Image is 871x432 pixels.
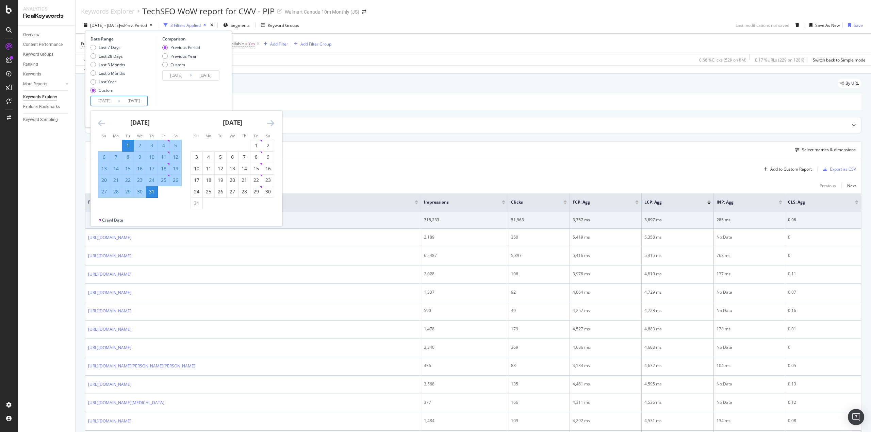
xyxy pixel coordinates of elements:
[158,165,169,172] div: 18
[845,20,863,31] button: Save
[203,165,214,172] div: 11
[158,154,169,160] div: 11
[262,177,274,184] div: 23
[23,71,70,78] a: Keywords
[511,344,567,350] div: 369
[88,399,164,406] a: [URL][DOMAIN_NAME][MEDICAL_DATA]
[424,344,505,350] div: 2,340
[717,271,782,277] div: 137 ms
[158,174,170,186] td: Selected. Friday, July 25, 2025
[146,188,158,195] div: 31
[146,174,158,186] td: Selected. Thursday, July 24, 2025
[134,186,146,197] td: Selected. Wednesday, July 30, 2025
[424,308,505,314] div: 590
[81,7,134,15] div: Keywords Explorer
[424,363,505,369] div: 436
[99,79,116,85] div: Last Year
[248,39,255,49] span: Yes
[215,151,227,163] td: Choose Tuesday, August 5, 2025 as your check-in date. It’s available.
[227,188,238,195] div: 27
[792,146,856,154] button: Select metrics & dimensions
[99,53,123,59] div: Last 28 Days
[170,165,181,172] div: 19
[88,363,195,369] a: [URL][DOMAIN_NAME][PERSON_NAME][PERSON_NAME]
[170,177,181,184] div: 26
[134,163,146,174] td: Selected. Wednesday, July 16, 2025
[717,253,782,259] div: 763 ms
[227,174,239,186] td: Choose Wednesday, August 20, 2025 as your check-in date. It’s available.
[227,154,238,160] div: 6
[191,197,203,209] td: Choose Sunday, August 31, 2025 as your check-in date. It’s available.
[717,234,782,240] div: No Data
[23,116,70,123] a: Keyword Sampling
[699,57,746,63] div: 0.66 % Clicks ( 52K on 8M )
[511,289,567,295] div: 92
[88,271,131,278] a: [URL][DOMAIN_NAME]
[120,22,147,28] span: vs Prev. Period
[122,165,134,172] div: 15
[239,174,250,186] td: Choose Thursday, August 21, 2025 as your check-in date. It’s available.
[170,22,201,28] div: 3 Filters Applied
[81,41,96,47] span: Full URL
[847,183,856,189] div: Next
[717,344,782,350] div: No Data
[122,174,134,186] td: Selected. Tuesday, July 22, 2025
[788,253,858,259] div: 0
[573,271,639,277] div: 3,978 ms
[511,271,567,277] div: 106
[88,308,131,314] a: [URL][DOMAIN_NAME]
[134,177,146,184] div: 23
[813,57,866,63] div: Switch back to Simple mode
[227,163,239,174] td: Choose Wednesday, August 13, 2025 as your check-in date. It’s available.
[239,154,250,160] div: 7
[88,381,131,388] a: [URL][DOMAIN_NAME]
[23,61,70,68] a: Ranking
[254,133,258,138] small: Fr
[220,20,252,31] button: Segments
[511,217,567,223] div: 51,963
[98,165,110,172] div: 13
[191,186,203,197] td: Choose Sunday, August 24, 2025 as your check-in date. It’s available.
[215,177,226,184] div: 19
[170,142,181,149] div: 5
[158,140,170,151] td: Selected. Friday, July 4, 2025
[838,79,861,88] div: legacy label
[134,140,146,151] td: Selected. Wednesday, July 2, 2025
[755,57,804,63] div: 0.17 % URLs ( 229 on 128K )
[209,22,215,29] div: times
[424,199,492,205] span: Impressions
[91,36,155,42] div: Date Range
[215,186,227,197] td: Choose Tuesday, August 26, 2025 as your check-in date. It’s available.
[122,142,134,149] div: 1
[23,71,41,78] div: Keywords
[23,51,53,58] div: Keyword Groups
[158,163,170,174] td: Selected. Friday, July 18, 2025
[110,177,122,184] div: 21
[162,36,221,42] div: Comparison
[239,151,250,163] td: Choose Thursday, August 7, 2025 as your check-in date. It’s available.
[250,165,262,172] div: 15
[644,308,711,314] div: 4,728 ms
[203,163,215,174] td: Choose Monday, August 11, 2025 as your check-in date. It’s available.
[245,41,247,47] span: =
[146,142,158,149] div: 3
[102,133,106,138] small: Su
[573,289,639,295] div: 4,064 ms
[770,167,812,171] div: Add to Custom Report
[218,133,223,138] small: Tu
[215,174,227,186] td: Choose Tuesday, August 19, 2025 as your check-in date. It’s available.
[203,154,214,160] div: 4
[23,81,64,88] a: More Reports
[239,165,250,172] div: 14
[194,133,199,138] small: Su
[91,62,125,68] div: Last 3 Months
[88,234,131,241] a: [URL][DOMAIN_NAME]
[424,289,505,295] div: 1,337
[81,20,155,31] button: [DATE] - [DATE]vsPrev. Period
[788,271,858,277] div: 0.11
[88,253,131,259] a: [URL][DOMAIN_NAME]
[203,151,215,163] td: Choose Monday, August 4, 2025 as your check-in date. It’s available.
[261,40,288,48] button: Add Filter
[815,22,840,28] div: Save As New
[91,87,125,93] div: Custom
